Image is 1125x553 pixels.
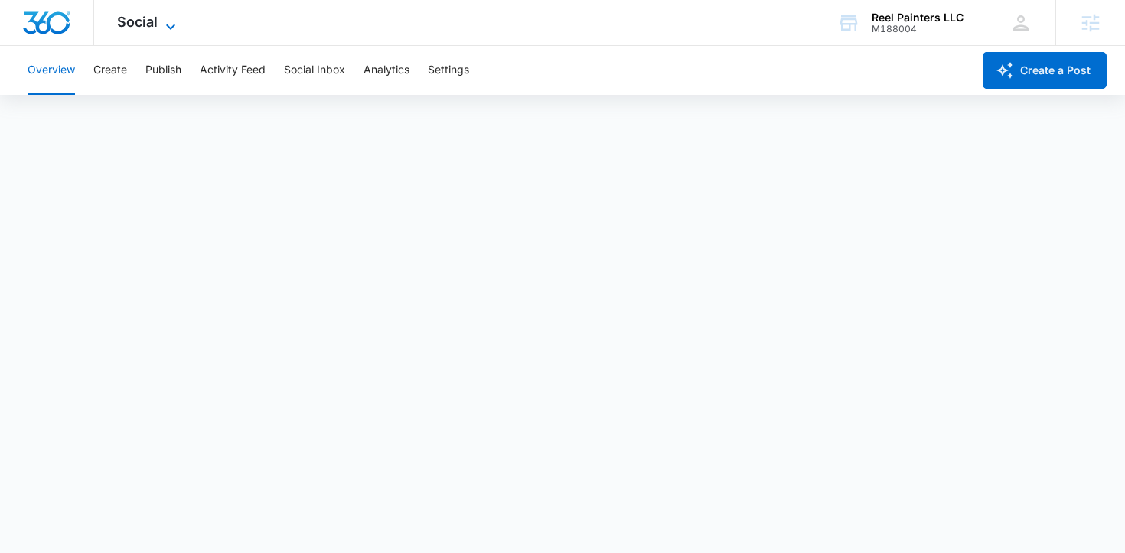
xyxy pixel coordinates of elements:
[872,11,964,24] div: account name
[58,90,137,100] div: Domain Overview
[24,24,37,37] img: logo_orange.svg
[200,46,266,95] button: Activity Feed
[93,46,127,95] button: Create
[24,40,37,52] img: website_grey.svg
[284,46,345,95] button: Social Inbox
[152,89,165,101] img: tab_keywords_by_traffic_grey.svg
[983,52,1107,89] button: Create a Post
[117,14,158,30] span: Social
[872,24,964,34] div: account id
[28,46,75,95] button: Overview
[43,24,75,37] div: v 4.0.25
[428,46,469,95] button: Settings
[169,90,258,100] div: Keywords by Traffic
[40,40,168,52] div: Domain: [DOMAIN_NAME]
[41,89,54,101] img: tab_domain_overview_orange.svg
[364,46,409,95] button: Analytics
[145,46,181,95] button: Publish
